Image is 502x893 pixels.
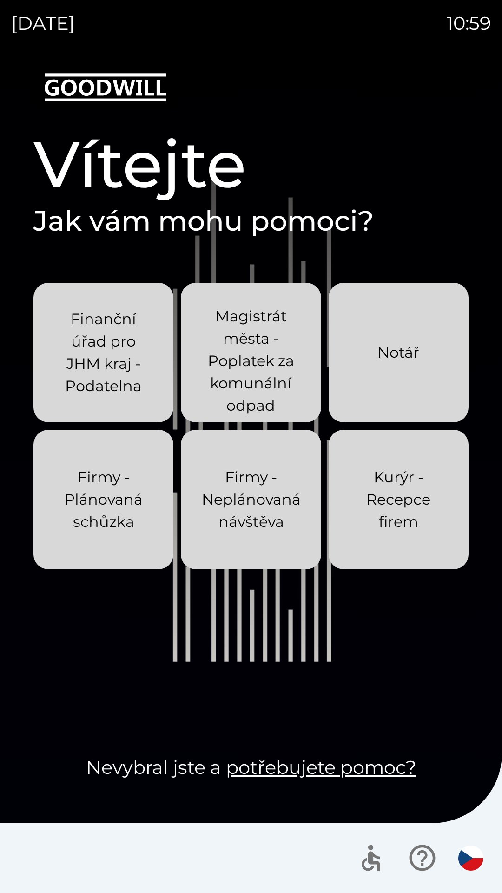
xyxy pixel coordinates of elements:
[329,283,469,422] button: Notář
[33,125,469,204] h1: Vítejte
[33,430,173,569] button: Firmy - Plánovaná schůzka
[377,341,419,364] p: Notář
[33,283,173,422] button: Finanční úřad pro JHM kraj - Podatelna
[56,308,151,397] p: Finanční úřad pro JHM kraj - Podatelna
[181,430,321,569] button: Firmy - Neplánovaná návštěva
[33,204,469,238] h2: Jak vám mohu pomoci?
[33,753,469,781] p: Nevybral jste a
[447,9,491,37] p: 10:59
[226,756,416,779] a: potřebujete pomoc?
[33,65,469,110] img: Logo
[203,305,298,417] p: Magistrát města - Poplatek za komunální odpad
[11,9,75,37] p: [DATE]
[181,283,321,422] button: Magistrát města - Poplatek za komunální odpad
[458,846,483,871] img: cs flag
[351,466,446,533] p: Kurýr - Recepce firem
[56,466,151,533] p: Firmy - Plánovaná schůzka
[202,466,301,533] p: Firmy - Neplánovaná návštěva
[329,430,469,569] button: Kurýr - Recepce firem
